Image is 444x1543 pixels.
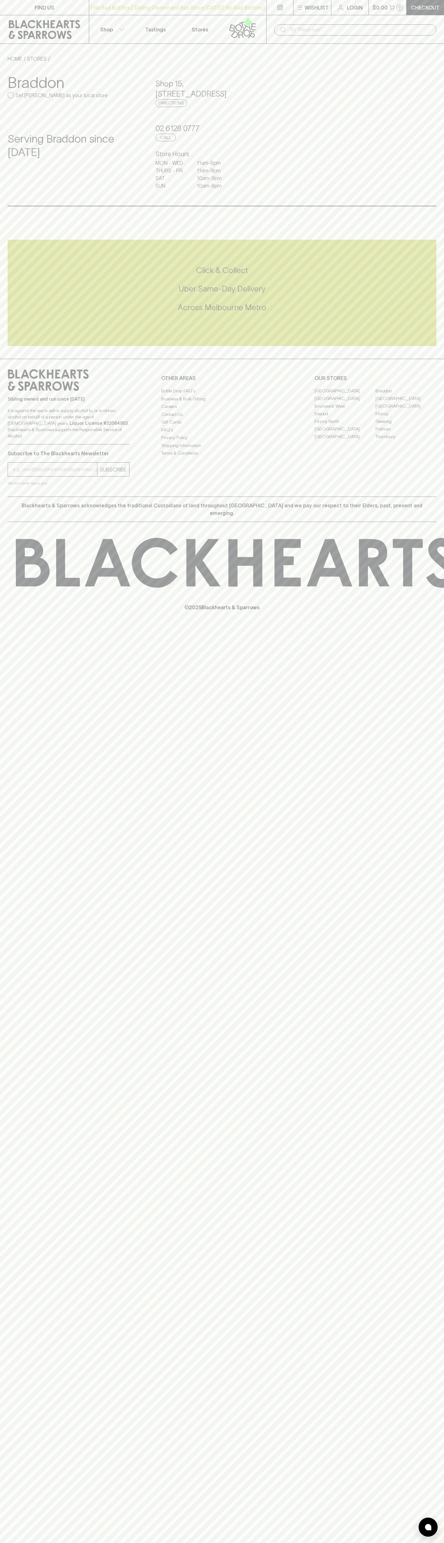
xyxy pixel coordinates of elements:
a: HOME [8,56,22,62]
a: Fitzroy North [315,417,375,425]
img: bubble-icon [425,1524,431,1530]
p: 11am - 9pm [197,167,229,174]
p: It is against the law to sell or supply alcohol to, or to obtain alcohol on behalf of a person un... [8,407,129,439]
p: Shop [100,26,113,33]
p: Wishlist [305,4,329,11]
p: SUBSCRIBE [100,466,127,473]
a: [GEOGRAPHIC_DATA] [375,395,436,402]
a: [GEOGRAPHIC_DATA] [315,387,375,395]
p: 0 [398,6,401,9]
a: Terms & Conditions [161,450,283,457]
p: Stores [192,26,208,33]
p: 11am - 8pm [197,159,229,167]
p: MON - WED [156,159,187,167]
a: Brunswick West [315,402,375,410]
a: Prahran [375,425,436,433]
a: Stores [178,15,222,43]
div: Call to action block [8,240,436,346]
p: OUR STORES [315,374,436,382]
a: Gift Cards [161,418,283,426]
h5: 02 6128 0777 [156,124,288,134]
p: Checkout [411,4,440,11]
input: e.g. jane@blackheartsandsparrows.com.au [13,464,97,475]
a: [GEOGRAPHIC_DATA] [315,395,375,402]
p: Tastings [145,26,166,33]
a: Shipping Information [161,442,283,449]
h6: Store Hours [156,149,288,159]
h5: Across Melbourne Metro [8,302,436,313]
h4: Serving Braddon since [DATE] [8,132,140,159]
p: FIND US [35,4,54,11]
h5: Shop 15 , [STREET_ADDRESS] [156,79,288,99]
a: Privacy Policy [161,434,283,442]
strong: Liquor License #32064953 [70,421,128,426]
p: We will never spam you [8,480,129,486]
p: 10am - 8pm [197,182,229,190]
a: Geelong [375,417,436,425]
a: Braddon [375,387,436,395]
p: Set [PERSON_NAME] as your local store [16,91,108,99]
a: FAQ's [161,426,283,434]
button: Shop [89,15,134,43]
a: STORES [27,56,47,62]
a: Careers [161,403,283,411]
a: Thornbury [375,433,436,440]
a: Tastings [133,15,178,43]
h5: Uber Same-Day Delivery [8,284,436,294]
a: Business & Bulk Gifting [161,395,283,403]
a: Fitzroy [375,410,436,417]
input: Try "Pinot noir" [289,25,431,35]
a: Call [156,134,176,141]
p: THURS - FRI [156,167,187,174]
a: Elwood [315,410,375,417]
a: [GEOGRAPHIC_DATA] [315,425,375,433]
a: Directions [156,99,187,107]
a: [GEOGRAPHIC_DATA] [375,402,436,410]
p: OTHER AREAS [161,374,283,382]
a: Bottle Drop FAQ's [161,387,283,395]
p: 10am - 9pm [197,174,229,182]
h3: Braddon [8,74,140,91]
p: Blackhearts & Sparrows acknowledges the traditional Custodians of land throughout [GEOGRAPHIC_DAT... [12,502,432,517]
p: SUN [156,182,187,190]
a: Contact Us [161,411,283,418]
p: $0.00 [373,4,388,11]
p: Sibling owned and run since [DATE] [8,396,129,402]
p: Subscribe to The Blackhearts Newsletter [8,450,129,457]
p: SAT [156,174,187,182]
a: [GEOGRAPHIC_DATA] [315,433,375,440]
button: SUBSCRIBE [97,463,129,476]
p: Login [347,4,363,11]
h5: Click & Collect [8,265,436,276]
